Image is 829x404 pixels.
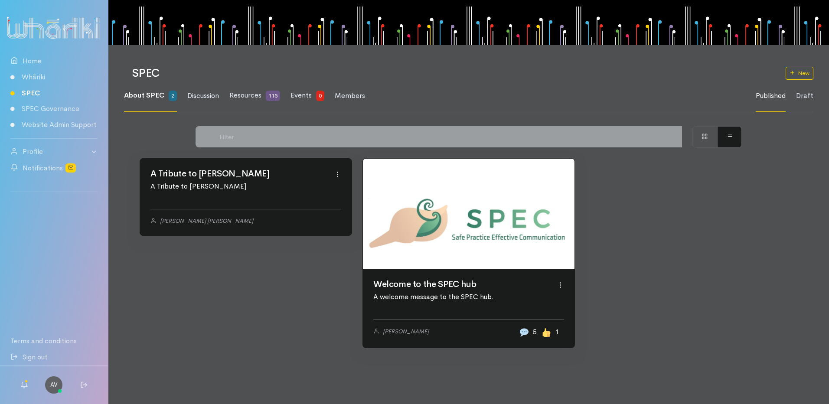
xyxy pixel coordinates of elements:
[215,126,682,147] input: Filter
[124,80,177,112] a: About SPEC 2
[229,91,261,100] span: Resources
[266,91,280,101] span: 115
[229,80,280,112] a: Resources 115
[335,80,365,112] a: Members
[796,80,813,112] a: Draft
[132,67,775,80] h1: SPEC
[290,91,312,100] span: Events
[316,91,324,101] span: 0
[786,67,813,80] a: New
[187,80,219,112] a: Discussion
[124,91,164,100] span: About SPEC
[290,80,324,112] a: Events 0
[45,376,62,394] a: AV
[335,91,365,100] span: Members
[756,80,786,112] a: Published
[169,91,177,101] span: 2
[187,91,219,100] span: Discussion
